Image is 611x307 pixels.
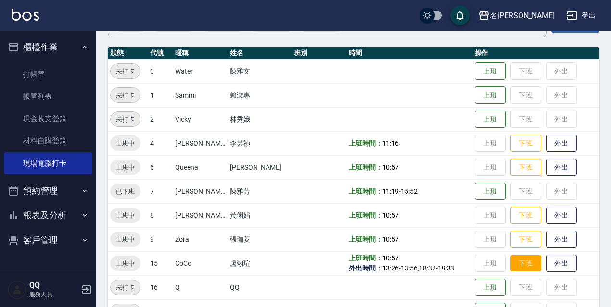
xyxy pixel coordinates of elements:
span: 11:19 [382,187,399,195]
span: 10:57 [382,235,399,243]
b: 上班時間： [349,211,382,219]
td: - [346,179,472,203]
td: QQ [228,275,292,299]
button: 外出 [546,231,577,248]
button: 名[PERSON_NAME] [474,6,559,25]
span: 10:57 [382,163,399,171]
span: 已下班 [110,186,140,196]
span: 10:57 [382,211,399,219]
span: 13:56 [401,264,418,272]
b: 上班時間： [349,254,382,262]
td: [PERSON_NAME] [173,131,228,155]
span: 上班中 [110,258,140,269]
span: 18:32 [419,264,436,272]
button: 下班 [510,255,541,272]
td: 2 [148,107,173,131]
th: 暱稱 [173,47,228,60]
button: 外出 [546,135,577,152]
b: 外出時間： [349,264,382,272]
span: 上班中 [110,210,140,221]
td: 陳雅文 [228,59,292,83]
td: [PERSON_NAME] [228,155,292,179]
a: 現金收支登錄 [4,108,92,130]
button: 上班 [475,86,506,104]
span: 未打卡 [111,66,140,76]
button: 登出 [562,7,599,25]
td: - , - [346,251,472,275]
td: 黃俐娟 [228,203,292,227]
b: 上班時間： [349,235,382,243]
a: 現場電腦打卡 [4,152,92,174]
td: Vicky [173,107,228,131]
button: 客戶管理 [4,228,92,253]
td: [PERSON_NAME] [173,179,228,203]
td: [PERSON_NAME] [173,203,228,227]
img: Person [8,280,27,299]
button: 上班 [475,279,506,296]
span: 13:26 [382,264,399,272]
b: 上班時間： [349,187,382,195]
td: 0 [148,59,173,83]
td: 李芸禎 [228,131,292,155]
th: 時間 [346,47,472,60]
button: 下班 [510,231,541,248]
span: 15:52 [401,187,418,195]
td: 8 [148,203,173,227]
td: 6 [148,155,173,179]
td: Q [173,275,228,299]
p: 服務人員 [29,290,78,299]
td: Queena [173,155,228,179]
button: 外出 [546,255,577,272]
button: save [450,6,470,25]
button: 上班 [475,62,506,80]
td: CoCo [173,251,228,275]
h5: QQ [29,281,78,290]
button: 櫃檯作業 [4,35,92,60]
td: 林秀娥 [228,107,292,131]
a: 帳單列表 [4,86,92,108]
th: 狀態 [108,47,148,60]
button: 預約管理 [4,178,92,203]
span: 未打卡 [111,90,140,100]
td: Zora [173,227,228,251]
th: 姓名 [228,47,292,60]
td: 陳雅芳 [228,179,292,203]
th: 代號 [148,47,173,60]
td: 9 [148,227,173,251]
a: 打帳單 [4,63,92,86]
span: 上班中 [110,138,140,148]
td: Sammi [173,83,228,107]
span: 未打卡 [111,114,140,124]
td: 1 [148,83,173,107]
button: 上班 [475,111,506,128]
td: 15 [148,251,173,275]
button: 報表及分析 [4,203,92,228]
td: Water [173,59,228,83]
a: 材料自購登錄 [4,130,92,152]
button: 下班 [510,135,541,152]
img: Logo [12,9,39,21]
td: 賴淑惠 [228,83,292,107]
b: 上班時間： [349,139,382,147]
td: 16 [148,275,173,299]
b: 上班時間： [349,163,382,171]
td: 4 [148,131,173,155]
td: 盧翊瑄 [228,251,292,275]
td: 7 [148,179,173,203]
button: 外出 [546,159,577,176]
span: 未打卡 [111,282,140,293]
div: 名[PERSON_NAME] [490,10,555,22]
td: 張珈菱 [228,227,292,251]
span: 上班中 [110,234,140,245]
button: 外出 [546,207,577,224]
button: 下班 [510,207,541,224]
span: 上班中 [110,162,140,172]
span: 19:33 [438,264,455,272]
span: 11:16 [382,139,399,147]
button: 下班 [510,159,541,176]
th: 操作 [472,47,599,60]
span: 10:57 [382,254,399,262]
button: 上班 [475,183,506,200]
th: 班別 [292,47,346,60]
